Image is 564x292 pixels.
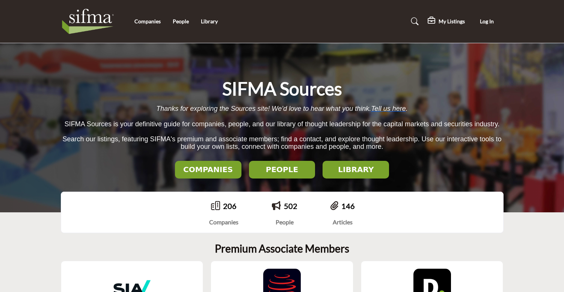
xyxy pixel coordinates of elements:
[209,218,238,227] div: Companies
[173,18,189,24] a: People
[480,18,494,24] span: Log In
[251,165,313,174] h2: PEOPLE
[272,218,297,227] div: People
[177,165,239,174] h2: COMPANIES
[201,18,218,24] a: Library
[223,201,237,210] a: 206
[404,15,424,27] a: Search
[371,105,406,112] a: Tell us here
[341,201,355,210] a: 146
[134,18,161,24] a: Companies
[61,6,119,36] img: Site Logo
[249,161,315,179] button: PEOPLE
[222,77,342,100] h1: SIFMA Sources
[471,15,504,29] button: Log In
[156,105,407,112] span: Thanks for exploring the Sources site! We’d love to hear what you think. .
[175,161,241,179] button: COMPANIES
[428,17,465,26] div: My Listings
[62,135,501,151] span: Search our listings, featuring SIFMA's premium and associate members; find a contact, and explore...
[65,120,499,128] span: SIFMA Sources is your definitive guide for companies, people, and our library of thought leadersh...
[325,165,387,174] h2: LIBRARY
[284,201,297,210] a: 502
[323,161,389,179] button: LIBRARY
[215,242,349,255] h2: Premium Associate Members
[330,218,355,227] div: Articles
[439,18,465,25] h5: My Listings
